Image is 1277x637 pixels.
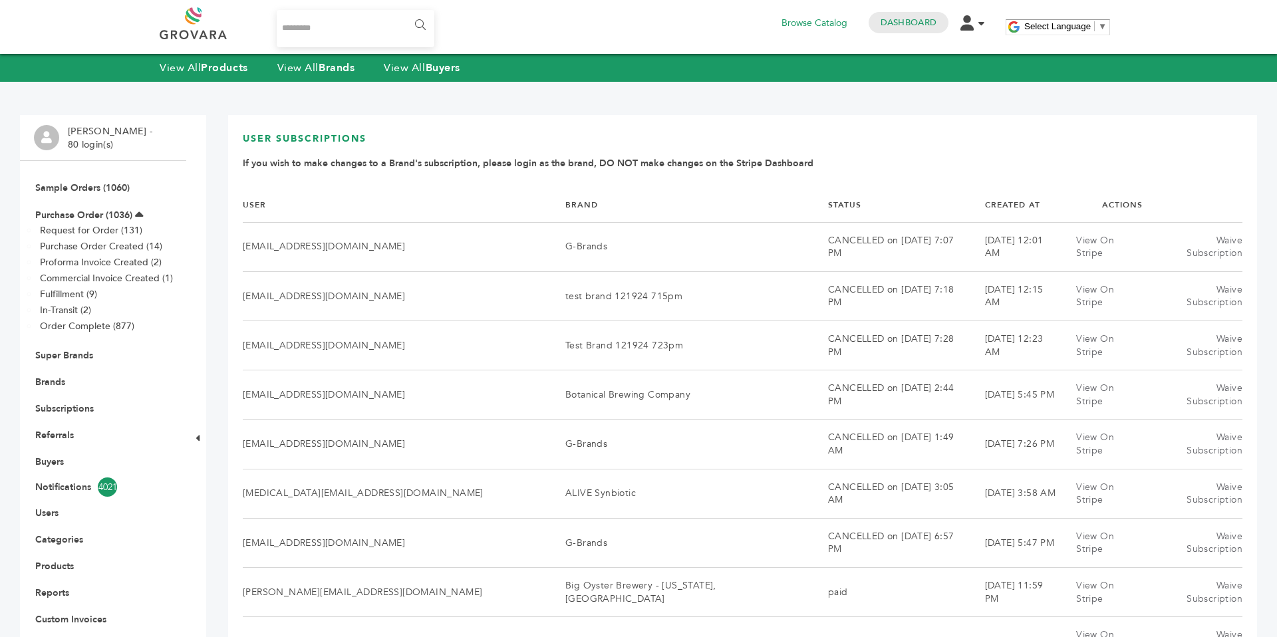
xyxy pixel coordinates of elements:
span: 4021 [98,477,117,497]
strong: Buyers [426,61,460,75]
td: [DATE] 5:45 PM [968,370,1060,420]
b: If you wish to make changes to a Brand's subscription, please login as the brand, DO NOT make cha... [243,157,813,170]
span: ▼ [1098,21,1107,31]
a: View AllBrands [277,61,355,75]
a: Waive Subscription [1187,332,1242,358]
td: [DATE] 12:15 AM [968,271,1060,320]
a: Waive Subscription [1187,382,1242,408]
a: View On Stripe [1076,530,1114,556]
td: paid [811,567,968,616]
td: [DATE] 3:58 AM [968,469,1060,518]
td: [EMAIL_ADDRESS][DOMAIN_NAME] [243,420,549,469]
a: Referrals [35,429,74,442]
a: View On Stripe [1076,579,1114,605]
a: View On Stripe [1076,234,1114,260]
a: Waive Subscription [1187,234,1242,260]
a: Categories [35,533,83,546]
span: ​ [1094,21,1095,31]
td: G-Brands [549,222,811,271]
td: ALIVE Synbiotic [549,469,811,518]
a: Waive Subscription [1187,481,1242,507]
span: Select Language [1024,21,1091,31]
td: CANCELLED on [DATE] 6:57 PM [811,518,968,567]
a: Purchase Order Created (14) [40,240,162,253]
a: Waive Subscription [1187,431,1242,457]
a: Users [35,507,59,519]
td: Botanical Brewing Company [549,370,811,420]
td: [DATE] 12:01 AM [968,222,1060,271]
a: Select Language​ [1024,21,1107,31]
a: Browse Catalog [781,16,847,31]
a: In-Transit (2) [40,304,91,317]
td: [DATE] 12:23 AM [968,321,1060,370]
a: Order Complete (877) [40,320,134,332]
img: profile.png [34,125,59,150]
a: View AllBuyers [384,61,460,75]
a: Custom Invoices [35,613,106,626]
a: Purchase Order (1036) [35,209,132,221]
a: Commercial Invoice Created (1) [40,272,173,285]
td: CANCELLED on [DATE] 7:07 PM [811,222,968,271]
td: CANCELLED on [DATE] 7:28 PM [811,321,968,370]
td: G-Brands [549,518,811,567]
a: Waive Subscription [1187,579,1242,605]
a: View On Stripe [1076,332,1114,358]
td: Test Brand 121924 723pm [549,321,811,370]
td: CANCELLED on [DATE] 2:44 PM [811,370,968,420]
a: View On Stripe [1076,431,1114,457]
a: Created At [985,199,1040,210]
a: View On Stripe [1076,481,1114,507]
a: Reports [35,586,69,599]
a: Buyers [35,455,64,468]
td: [EMAIL_ADDRESS][DOMAIN_NAME] [243,370,549,420]
a: Waive Subscription [1187,283,1242,309]
td: G-Brands [549,420,811,469]
li: [PERSON_NAME] - 80 login(s) [68,125,156,151]
h3: User Subscriptions [243,132,1242,156]
input: Search... [277,10,434,47]
a: Dashboard [881,17,936,29]
td: CANCELLED on [DATE] 1:49 AM [811,420,968,469]
td: [EMAIL_ADDRESS][DOMAIN_NAME] [243,271,549,320]
td: [DATE] 7:26 PM [968,420,1060,469]
a: Subscriptions [35,402,94,415]
a: View On Stripe [1076,283,1114,309]
a: Fulfillment (9) [40,288,97,301]
td: [EMAIL_ADDRESS][DOMAIN_NAME] [243,321,549,370]
td: [MEDICAL_DATA][EMAIL_ADDRESS][DOMAIN_NAME] [243,469,549,518]
a: Products [35,560,74,573]
strong: Brands [319,61,355,75]
a: Status [828,199,861,210]
td: [EMAIL_ADDRESS][DOMAIN_NAME] [243,222,549,271]
td: [EMAIL_ADDRESS][DOMAIN_NAME] [243,518,549,567]
td: [PERSON_NAME][EMAIL_ADDRESS][DOMAIN_NAME] [243,567,549,616]
a: View On Stripe [1076,382,1114,408]
td: [DATE] 11:59 PM [968,567,1060,616]
a: Super Brands [35,349,93,362]
a: Proforma Invoice Created (2) [40,256,162,269]
a: Brand [565,199,598,210]
a: Request for Order (131) [40,224,142,237]
th: Actions [1060,188,1143,222]
a: View AllProducts [160,61,248,75]
td: test brand 121924 715pm [549,271,811,320]
a: User [243,199,266,210]
a: Waive Subscription [1187,530,1242,556]
td: [DATE] 5:47 PM [968,518,1060,567]
a: Sample Orders (1060) [35,182,130,194]
td: Big Oyster Brewery - [US_STATE], [GEOGRAPHIC_DATA] [549,567,811,616]
td: CANCELLED on [DATE] 7:18 PM [811,271,968,320]
a: Brands [35,376,65,388]
strong: Products [201,61,247,75]
td: CANCELLED on [DATE] 3:05 AM [811,469,968,518]
a: Notifications4021 [35,477,171,497]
